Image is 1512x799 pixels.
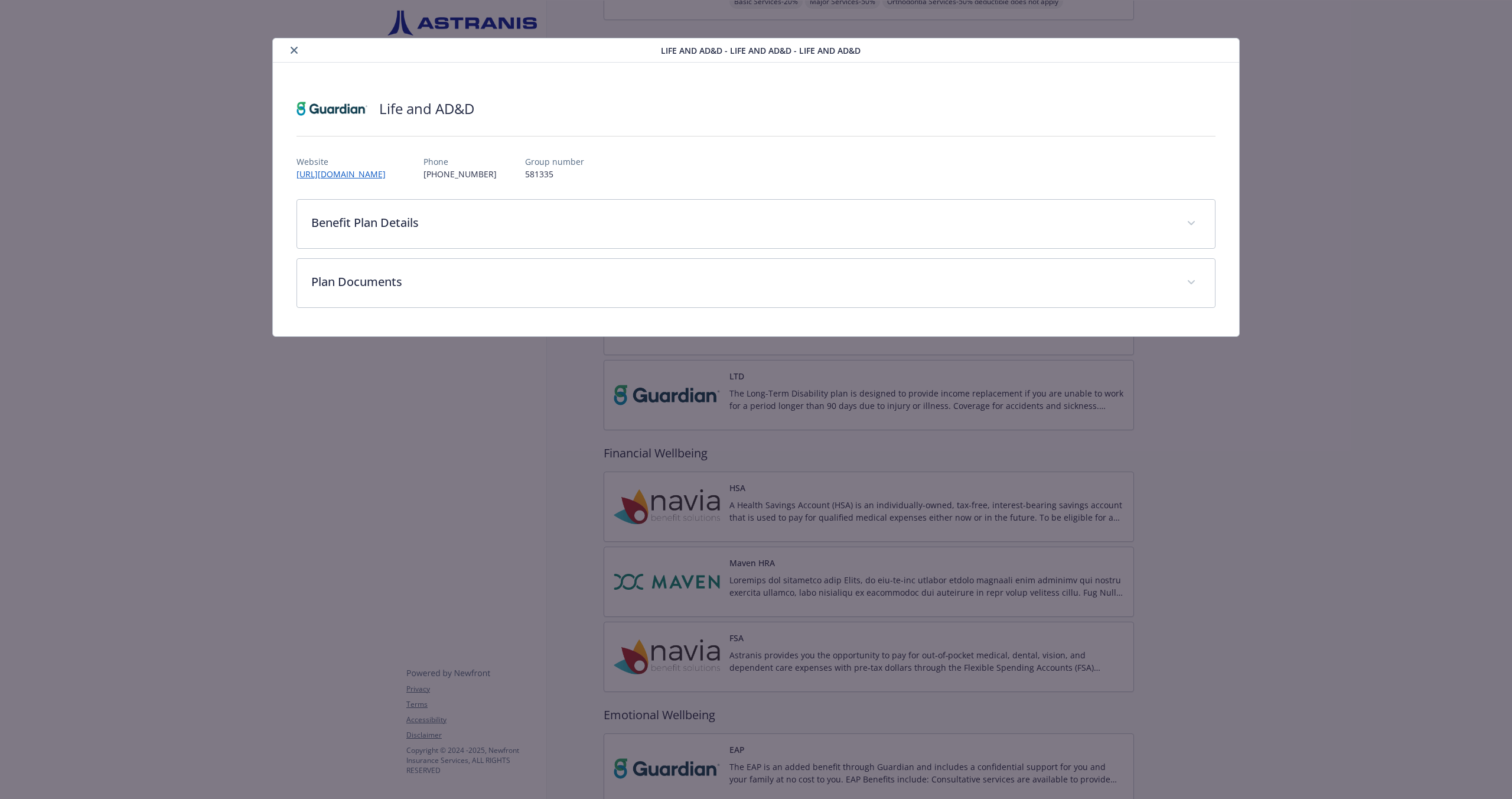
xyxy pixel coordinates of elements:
div: Benefit Plan Details [297,200,1215,248]
a: [URL][DOMAIN_NAME] [296,168,395,180]
div: Plan Documents [297,259,1215,307]
p: Group number [525,155,584,168]
p: [PHONE_NUMBER] [423,168,497,180]
h2: Life and AD&D [379,99,474,119]
p: Website [296,155,395,168]
span: Life and AD&D - Life and AD&D - Life and AD&D [661,44,861,57]
img: Guardian [296,91,367,126]
p: 581335 [525,168,584,180]
p: Phone [423,155,497,168]
div: details for plan Life and AD&D - Life and AD&D - Life and AD&D [151,38,1361,337]
button: close [287,43,301,57]
p: Plan Documents [311,273,1172,291]
p: Benefit Plan Details [311,214,1172,232]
